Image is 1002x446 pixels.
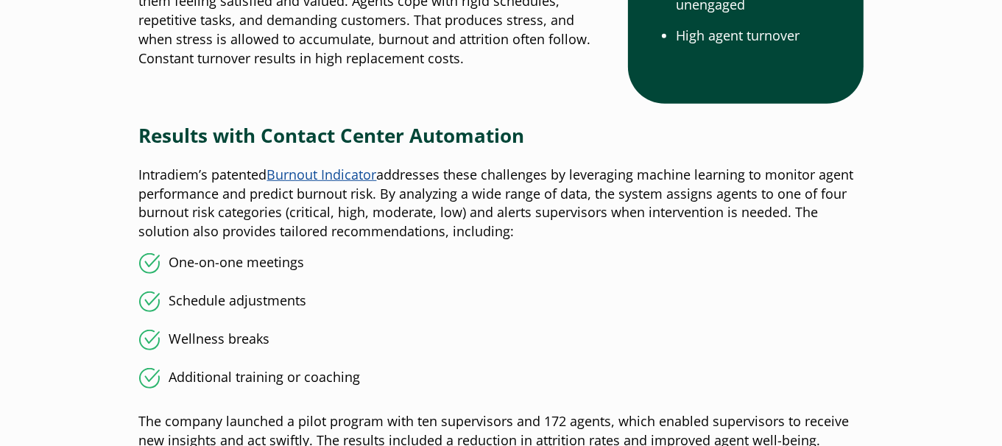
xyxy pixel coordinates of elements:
[676,26,833,46] li: High agent turnover
[139,166,864,242] p: Intradiem’s patented addresses these challenges by leveraging machine learning to monitor agent p...
[267,166,377,183] a: Burnout Indicator
[139,291,864,312] li: Schedule adjustments
[139,122,525,149] strong: Results with Contact Center Automation
[139,330,864,350] li: Wellness breaks
[139,368,864,389] li: Additional training or coaching
[139,253,864,274] li: One-on-one meetings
